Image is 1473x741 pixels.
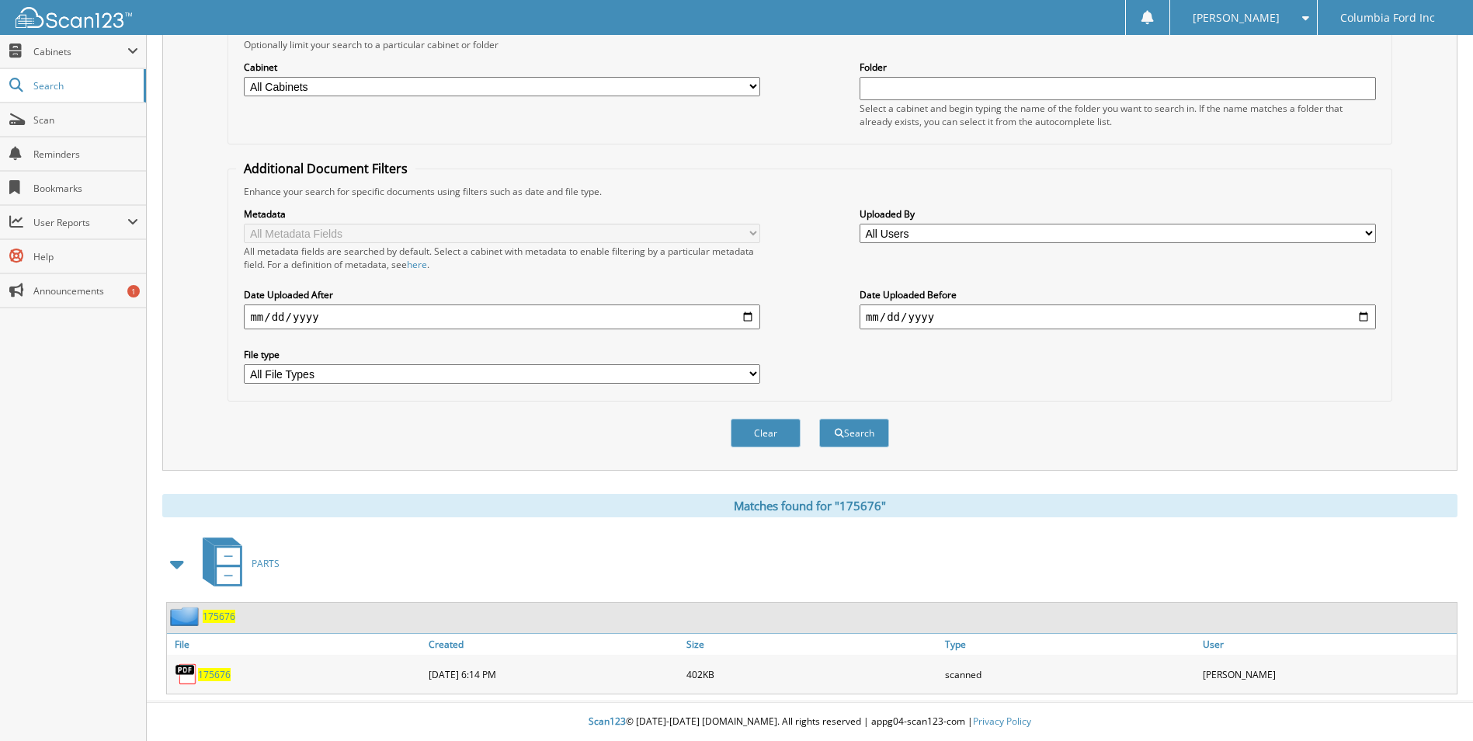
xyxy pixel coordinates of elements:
div: [DATE] 6:14 PM [425,659,683,690]
legend: Additional Document Filters [236,160,415,177]
button: Clear [731,419,801,447]
div: scanned [941,659,1199,690]
span: Scan [33,113,138,127]
a: File [167,634,425,655]
div: © [DATE]-[DATE] [DOMAIN_NAME]. All rights reserved | appg04-scan123-com | [147,703,1473,741]
span: Search [33,79,136,92]
div: 1 [127,285,140,297]
span: Columbia Ford Inc [1340,13,1435,23]
label: Metadata [244,207,760,221]
label: Folder [860,61,1376,74]
a: Type [941,634,1199,655]
span: Bookmarks [33,182,138,195]
label: Cabinet [244,61,760,74]
input: start [244,304,760,329]
div: 402KB [683,659,940,690]
label: File type [244,348,760,361]
span: Reminders [33,148,138,161]
a: Size [683,634,940,655]
div: Enhance your search for specific documents using filters such as date and file type. [236,185,1383,198]
input: end [860,304,1376,329]
div: [PERSON_NAME] [1199,659,1457,690]
img: PDF.png [175,663,198,686]
span: PARTS [252,557,280,570]
div: Select a cabinet and begin typing the name of the folder you want to search in. If the name match... [860,102,1376,128]
span: Help [33,250,138,263]
a: PARTS [193,533,280,594]
label: Date Uploaded Before [860,288,1376,301]
button: Search [819,419,889,447]
label: Uploaded By [860,207,1376,221]
iframe: Chat Widget [1395,666,1473,741]
span: Announcements [33,284,138,297]
a: 175676 [203,610,235,623]
a: 175676 [198,668,231,681]
a: User [1199,634,1457,655]
div: All metadata fields are searched by default. Select a cabinet with metadata to enable filtering b... [244,245,760,271]
img: folder2.png [170,607,203,626]
div: Matches found for "175676" [162,494,1457,517]
a: here [407,258,427,271]
a: Privacy Policy [973,715,1031,728]
div: Optionally limit your search to a particular cabinet or folder [236,38,1383,51]
span: [PERSON_NAME] [1193,13,1280,23]
span: Scan123 [589,715,626,728]
img: scan123-logo-white.svg [16,7,132,28]
label: Date Uploaded After [244,288,760,301]
span: Cabinets [33,45,127,58]
a: Created [425,634,683,655]
span: User Reports [33,216,127,229]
